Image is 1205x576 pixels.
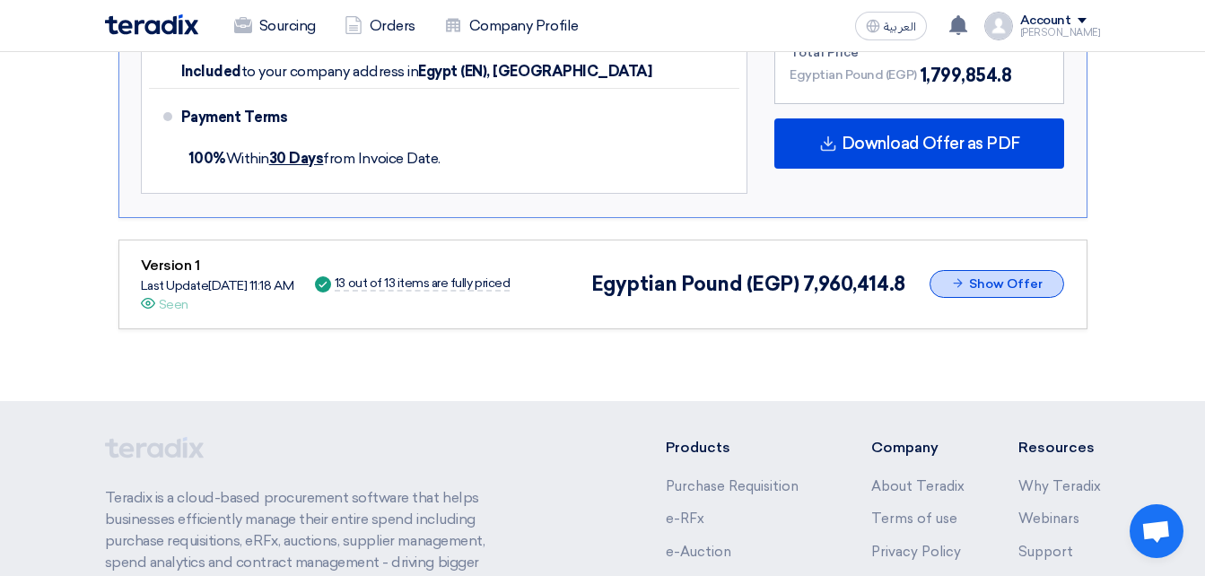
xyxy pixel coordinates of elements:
span: Egyptian Pound (EGP) [790,65,916,84]
div: Payment Terms [181,96,719,139]
a: e-RFx [666,511,704,527]
a: e-Auction [666,544,731,560]
li: Products [666,437,817,458]
a: Orders [330,6,430,46]
div: 13 out of 13 items are fully priced [335,277,510,292]
a: Purchase Requisition [666,478,799,494]
span: Egyptian Pound (EGP) [591,272,799,296]
span: Within from Invoice Date. [188,150,441,167]
button: العربية [855,12,927,40]
span: 1,799,854.8 [921,62,1012,89]
img: Teradix logo [105,14,198,35]
div: Seen [159,295,188,314]
a: Sourcing [220,6,330,46]
a: Support [1018,544,1073,560]
span: Egypt (EN), [GEOGRAPHIC_DATA] [418,63,651,81]
li: Resources [1018,437,1101,458]
span: to your company address in [241,63,419,81]
div: [PERSON_NAME] [1020,28,1101,38]
a: Why Teradix [1018,478,1101,494]
strong: 100% [188,150,226,167]
li: Company [871,437,965,458]
a: About Teradix [871,478,965,494]
div: Total Price [790,43,1049,62]
div: Last Update [DATE] 11:18 AM [141,276,294,295]
a: Terms of use [871,511,957,527]
button: Show Offer [930,270,1064,298]
span: العربية [884,21,916,33]
img: profile_test.png [984,12,1013,40]
span: 7,960,414.8 [803,272,905,296]
a: Webinars [1018,511,1079,527]
span: Included [181,63,241,81]
a: Company Profile [430,6,593,46]
a: Privacy Policy [871,544,961,560]
div: Account [1020,13,1071,29]
div: Version 1 [141,255,294,276]
u: 30 Days [269,150,324,167]
span: Download Offer as PDF [842,135,1020,152]
a: Open chat [1130,504,1183,558]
